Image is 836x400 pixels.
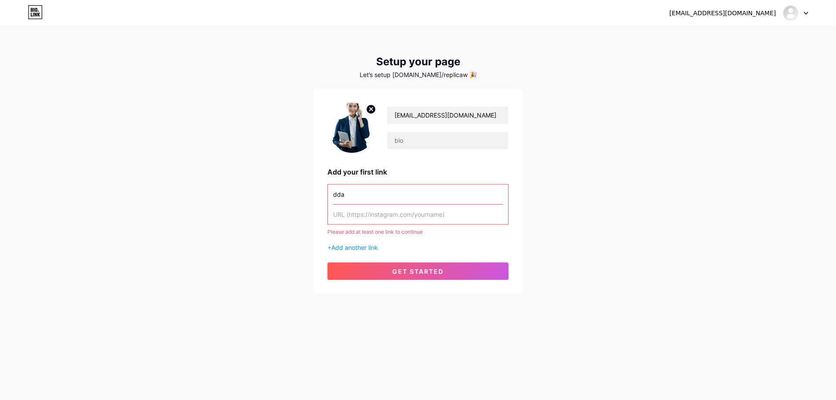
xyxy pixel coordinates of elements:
div: Setup your page [313,56,522,68]
span: Add another link [331,244,378,251]
div: Add your first link [327,167,509,177]
div: Let’s setup [DOMAIN_NAME]/replicaw 🎉 [313,71,522,78]
input: URL (https://instagram.com/yourname) [333,205,503,224]
div: Please add at least one link to continue [327,228,509,236]
button: get started [327,262,509,280]
div: [EMAIL_ADDRESS][DOMAIN_NAME] [669,9,776,18]
input: Your name [387,107,508,124]
input: Link name (My Instagram) [333,185,503,204]
img: profile pic [327,103,376,153]
input: bio [387,132,508,149]
img: Replica Watches [782,5,799,21]
span: get started [392,268,444,275]
div: + [327,243,509,252]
